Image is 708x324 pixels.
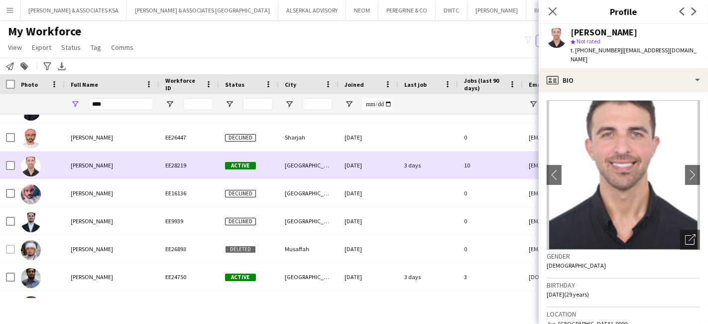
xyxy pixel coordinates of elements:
[547,291,589,298] span: [DATE] (29 years)
[18,60,30,72] app-action-btn: Add to tag
[159,263,219,291] div: EE24750
[547,262,606,269] span: [DEMOGRAPHIC_DATA]
[339,235,398,263] div: [DATE]
[539,5,708,18] h3: Profile
[41,60,53,72] app-action-btn: Advanced filters
[71,273,113,281] span: [PERSON_NAME]
[225,100,234,109] button: Open Filter Menu
[159,124,219,151] div: EE26447
[339,263,398,291] div: [DATE]
[529,100,538,109] button: Open Filter Menu
[303,98,333,110] input: City Filter Input
[20,0,127,20] button: [PERSON_NAME] & ASSOCIATES KSA
[458,291,523,319] div: 0
[28,41,55,54] a: Export
[398,263,458,291] div: 3 days
[339,179,398,207] div: [DATE]
[111,43,133,52] span: Comms
[8,43,22,52] span: View
[107,41,137,54] a: Comms
[225,246,256,253] span: Deleted
[279,124,339,151] div: Sharjah
[378,0,436,20] button: PEREGRINE & CO
[21,129,41,149] img: Saif Aljassmi
[225,274,256,281] span: Active
[458,263,523,291] div: 3
[61,43,81,52] span: Status
[21,240,41,260] img: Saif Uddin
[571,46,622,54] span: t. [PHONE_NUMBER]
[339,291,398,319] div: [DATE]
[21,157,41,176] img: Saif Saoudi
[345,100,354,109] button: Open Filter Menu
[225,218,256,225] span: Declined
[21,212,41,232] img: Saif Dib
[458,179,523,207] div: 0
[91,43,101,52] span: Tag
[339,152,398,179] div: [DATE]
[285,81,296,88] span: City
[529,81,545,88] span: Email
[71,245,113,253] span: [PERSON_NAME]
[279,235,339,263] div: Musaffah
[458,124,523,151] div: 0
[71,134,113,141] span: [PERSON_NAME]
[458,207,523,235] div: 0
[89,98,153,110] input: Full Name Filter Input
[436,0,468,20] button: DWTC
[4,41,26,54] a: View
[71,81,98,88] span: Full Name
[680,230,700,250] div: Open photos pop-in
[571,28,637,37] div: [PERSON_NAME]
[398,152,458,179] div: 3 days
[339,124,398,151] div: [DATE]
[159,207,219,235] div: EE9939
[225,190,256,197] span: Declined
[71,162,113,169] span: [PERSON_NAME]
[21,81,38,88] span: Photo
[57,41,85,54] a: Status
[279,263,339,291] div: [GEOGRAPHIC_DATA]
[21,184,41,204] img: Saif Albalushi
[225,81,244,88] span: Status
[127,0,278,20] button: [PERSON_NAME] & ASSOCIATES [GEOGRAPHIC_DATA]
[225,134,256,142] span: Declined
[468,0,526,20] button: [PERSON_NAME]
[404,81,427,88] span: Last job
[165,100,174,109] button: Open Filter Menu
[159,179,219,207] div: EE16136
[56,60,68,72] app-action-btn: Export XLSX
[279,179,339,207] div: [GEOGRAPHIC_DATA]
[159,152,219,179] div: EE28219
[4,60,16,72] app-action-btn: Notify workforce
[71,100,80,109] button: Open Filter Menu
[87,41,105,54] a: Tag
[165,77,201,92] span: Workforce ID
[346,0,378,20] button: NEOM
[536,35,586,47] button: Everyone5,974
[458,152,523,179] div: 10
[279,291,339,319] div: [GEOGRAPHIC_DATA]
[577,37,600,45] span: Not rated
[362,98,392,110] input: Joined Filter Input
[71,189,113,197] span: [PERSON_NAME]
[21,296,41,316] img: Saifullah Ousman
[243,98,273,110] input: Status Filter Input
[571,46,697,63] span: | [EMAIL_ADDRESS][DOMAIN_NAME]
[159,291,219,319] div: EE11226
[547,100,700,250] img: Crew avatar or photo
[458,235,523,263] div: 0
[339,207,398,235] div: [DATE]
[539,68,708,92] div: Bio
[547,252,700,261] h3: Gender
[183,98,213,110] input: Workforce ID Filter Input
[21,268,41,288] img: Saif Khan
[278,0,346,20] button: ALSERKAL ADVISORY
[32,43,51,52] span: Export
[285,100,294,109] button: Open Filter Menu
[159,235,219,263] div: EE26893
[225,162,256,169] span: Active
[71,217,113,225] span: [PERSON_NAME]
[345,81,364,88] span: Joined
[547,310,700,319] h3: Location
